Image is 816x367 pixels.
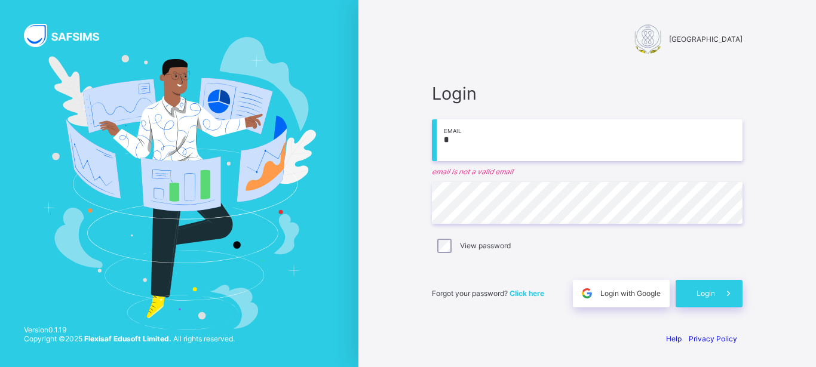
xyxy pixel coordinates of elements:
[432,167,743,176] em: email is not a valid email
[432,289,544,298] span: Forgot your password?
[432,83,743,104] span: Login
[669,35,743,44] span: [GEOGRAPHIC_DATA]
[697,289,715,298] span: Login
[600,289,661,298] span: Login with Google
[84,334,171,343] strong: Flexisaf Edusoft Limited.
[666,334,682,343] a: Help
[460,241,511,250] label: View password
[24,325,235,334] span: Version 0.1.19
[689,334,737,343] a: Privacy Policy
[42,37,315,331] img: Hero Image
[24,334,235,343] span: Copyright © 2025 All rights reserved.
[580,286,594,300] img: google.396cfc9801f0270233282035f929180a.svg
[510,289,544,298] a: Click here
[24,24,113,47] img: SAFSIMS Logo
